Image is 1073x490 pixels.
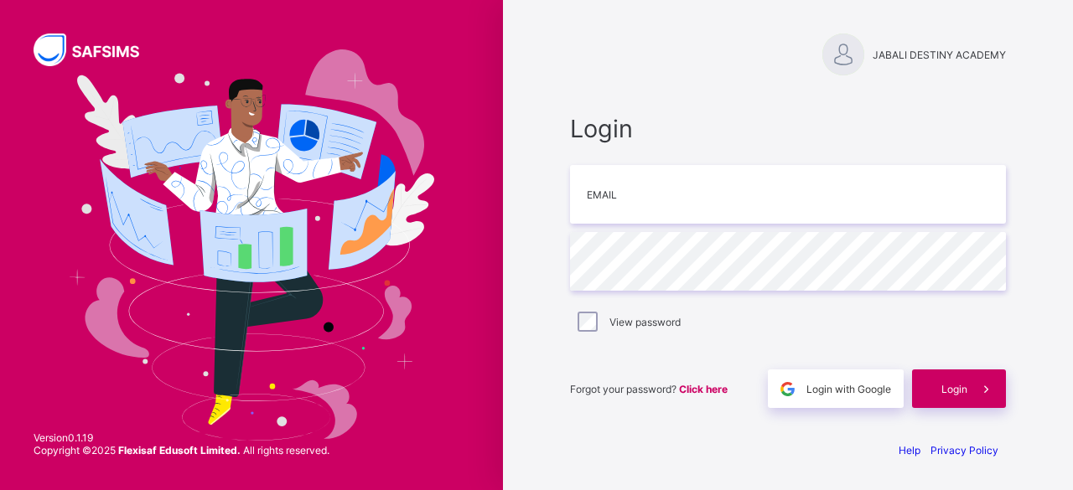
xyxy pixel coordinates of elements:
img: Hero Image [69,49,433,441]
span: Login with Google [806,383,891,395]
span: Version 0.1.19 [34,431,329,444]
span: JABALI DESTINY ACADEMY [873,49,1006,61]
span: Login [941,383,967,395]
img: google.396cfc9801f0270233282035f929180a.svg [778,379,797,399]
a: Help [899,444,920,456]
strong: Flexisaf Edusoft Limited. [118,444,241,456]
a: Click here [679,383,728,395]
span: Login [570,114,1006,143]
span: Copyright © 2025 All rights reserved. [34,444,329,456]
span: Forgot your password? [570,383,728,395]
img: SAFSIMS Logo [34,34,159,66]
label: View password [609,316,681,328]
a: Privacy Policy [930,444,998,456]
